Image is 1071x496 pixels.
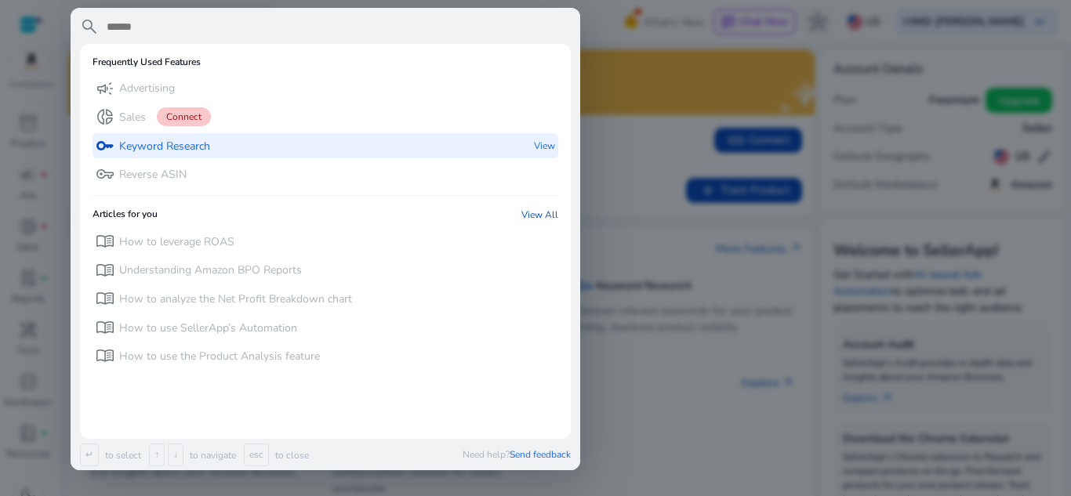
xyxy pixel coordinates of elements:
p: Understanding Amazon BPO Reports [119,262,302,278]
p: Sales [119,110,146,125]
span: ↑ [149,444,165,466]
p: Reverse ASIN [119,167,187,183]
span: Send feedback [510,448,571,461]
span: Connect [157,107,211,126]
p: Need help? [463,448,571,461]
h6: Frequently Used Features [93,56,201,67]
span: menu_book [96,232,114,251]
span: menu_book [96,318,114,337]
span: search [80,17,99,36]
span: menu_book [96,261,114,280]
p: How to analyze the Net Profit Breakdown chart [119,291,352,307]
h6: Articles for you [93,208,158,221]
span: menu_book [96,289,114,308]
span: menu_book [96,346,114,365]
a: View All [521,208,558,221]
span: esc [244,444,269,466]
span: vpn_key [96,165,114,183]
span: campaign [96,79,114,98]
span: ↓ [168,444,183,466]
span: key [96,136,114,155]
p: to navigate [187,449,236,462]
p: to select [102,449,141,462]
p: How to use SellerApp’s Automation [119,320,297,336]
p: Advertising [119,81,175,96]
span: donut_small [96,107,114,126]
span: ↵ [80,444,99,466]
p: How to use the Product Analysis feature [119,349,320,364]
p: to close [272,449,309,462]
p: How to leverage ROAS [119,234,234,250]
p: View [534,133,555,159]
p: Keyword Research [119,139,210,154]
